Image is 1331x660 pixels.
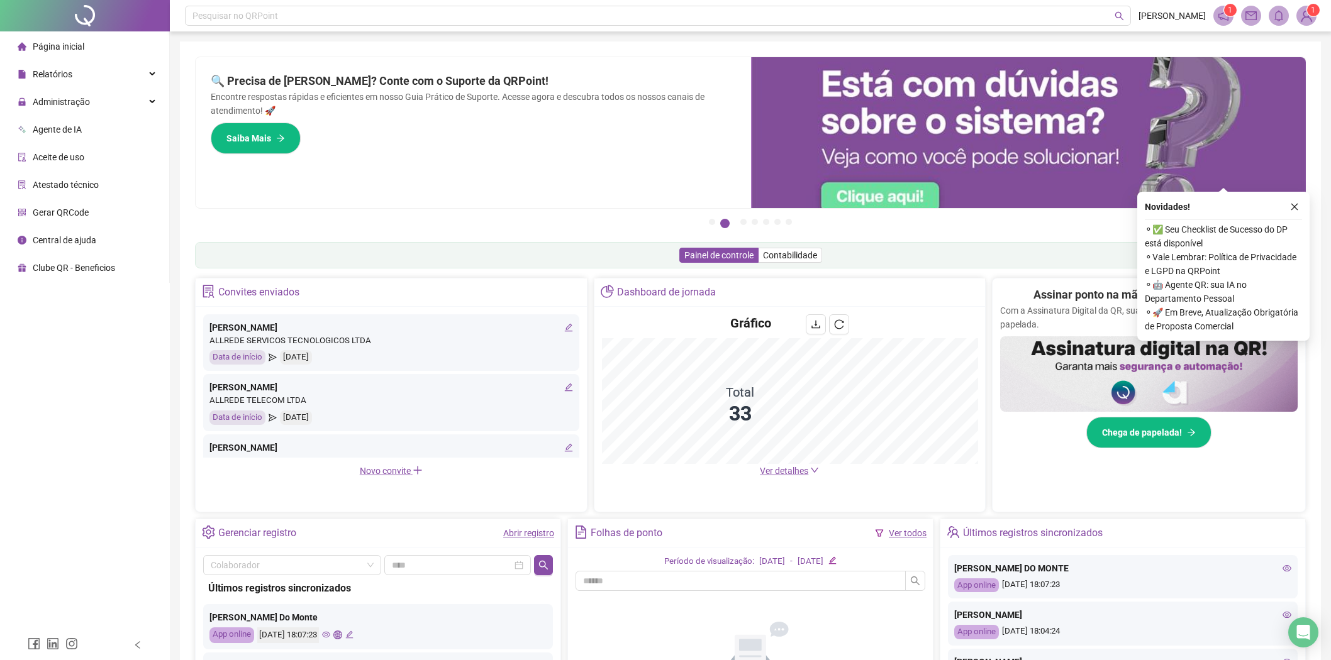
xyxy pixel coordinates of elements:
[774,219,781,225] button: 6
[601,285,614,298] span: pie-chart
[810,466,819,475] span: down
[1290,202,1299,211] span: close
[1145,223,1302,250] span: ⚬ ✅ Seu Checklist de Sucesso do DP está disponível
[209,627,254,643] div: App online
[1307,4,1320,16] sup: Atualize o seu contato no menu Meus Dados
[1139,9,1206,23] span: [PERSON_NAME]
[209,410,265,425] div: Data de início
[828,556,837,564] span: edit
[786,219,792,225] button: 7
[574,525,588,539] span: file-text
[763,219,769,225] button: 5
[1102,426,1182,439] span: Chega de papelada!
[33,41,84,52] span: Página inicial
[1000,336,1298,412] img: banner%2F02c71560-61a6-44d4-94b9-c8ab97240462.png
[1145,305,1302,333] span: ⚬ 🚀 Em Breve, Atualização Obrigatória de Proposta Comercial
[1033,286,1264,304] h2: Assinar ponto na mão? Isso ficou no passado!
[269,350,277,365] span: send
[133,641,142,649] span: left
[503,528,554,538] a: Abrir registro
[33,235,96,245] span: Central de ajuda
[798,555,823,568] div: [DATE]
[209,454,573,468] div: ALLREDE SERVICOS TECNOLOGICOS LTDA
[752,219,758,225] button: 4
[954,608,1291,622] div: [PERSON_NAME]
[360,466,423,476] span: Novo convite
[1145,250,1302,278] span: ⚬ Vale Lembrar: Política de Privacidade e LGPD na QRPoint
[954,578,1291,593] div: [DATE] 18:07:23
[1145,200,1190,214] span: Novidades !
[751,57,1306,208] img: banner%2F0cf4e1f0-cb71-40ef-aa93-44bd3d4ee559.png
[276,134,285,143] span: arrow-right
[709,219,715,225] button: 1
[65,637,78,650] span: instagram
[33,180,99,190] span: Atestado técnico
[413,465,423,475] span: plus
[759,555,785,568] div: [DATE]
[954,578,999,593] div: App online
[18,70,26,79] span: file
[1245,10,1257,21] span: mail
[322,630,330,639] span: eye
[763,250,817,260] span: Contabilidade
[954,561,1291,575] div: [PERSON_NAME] DO MONTE
[1000,304,1298,331] p: Com a Assinatura Digital da QR, sua gestão fica mais ágil, segura e sem papelada.
[18,180,26,189] span: solution
[18,208,26,217] span: qrcode
[1273,10,1284,21] span: bell
[280,410,312,425] div: [DATE]
[33,69,72,79] span: Relatórios
[18,97,26,106] span: lock
[720,219,730,228] button: 2
[209,441,573,454] div: [PERSON_NAME]
[18,153,26,162] span: audit
[47,637,59,650] span: linkedin
[730,314,771,332] h4: Gráfico
[740,219,747,225] button: 3
[910,576,920,586] span: search
[209,380,573,394] div: [PERSON_NAME]
[18,263,26,272] span: gift
[947,525,960,539] span: team
[33,97,90,107] span: Administração
[226,131,271,145] span: Saiba Mais
[684,250,754,260] span: Painel de controle
[28,637,40,650] span: facebook
[202,525,215,539] span: setting
[209,394,573,407] div: ALLREDE TELECOM LTDA
[1228,6,1232,14] span: 1
[202,285,215,298] span: solution
[1086,417,1211,448] button: Chega de papelada!
[1283,564,1291,573] span: eye
[1224,4,1237,16] sup: 1
[564,383,573,392] span: edit
[209,610,547,624] div: [PERSON_NAME] Do Monte
[208,580,548,596] div: Últimos registros sincronizados
[617,282,716,303] div: Dashboard de jornada
[1311,6,1315,14] span: 1
[1145,278,1302,305] span: ⚬ 🤖 Agente QR: sua IA no Departamento Pessoal
[564,443,573,452] span: edit
[564,323,573,332] span: edit
[18,236,26,245] span: info-circle
[811,319,821,329] span: download
[269,410,277,425] span: send
[538,560,549,570] span: search
[209,334,573,348] div: ALLREDE SERVICOS TECNOLOGICOS LTDA
[664,555,754,568] div: Período de visualização:
[1297,6,1316,25] img: 82419
[257,627,319,643] div: [DATE] 18:07:23
[889,528,927,538] a: Ver todos
[1218,10,1229,21] span: notification
[760,466,819,476] a: Ver detalhes down
[33,207,89,217] span: Gerar QRCode
[790,555,793,568] div: -
[875,529,884,537] span: filter
[1187,428,1196,437] span: arrow-right
[333,630,342,639] span: global
[954,625,1291,639] div: [DATE] 18:04:24
[211,90,736,118] p: Encontre respostas rápidas e eficientes em nosso Guia Prático de Suporte. Acesse agora e descubra...
[760,466,808,476] span: Ver detalhes
[218,282,299,303] div: Convites enviados
[1283,610,1291,619] span: eye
